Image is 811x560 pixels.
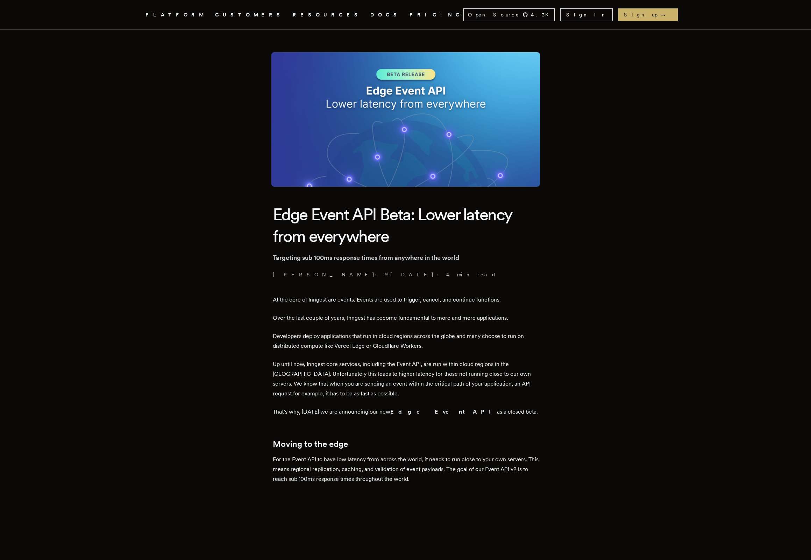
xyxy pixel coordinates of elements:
[273,455,539,484] p: For the Event API to have low latency from across the world, it needs to run close to your own se...
[384,271,434,278] span: [DATE]
[370,11,401,19] a: DOCS
[215,11,284,19] a: CUSTOMERS
[273,253,539,263] p: Targeting sub 100ms response times from anywhere in the world
[618,8,678,21] a: Sign up
[390,408,497,415] strong: Edge Event API
[273,295,539,305] p: At the core of Inngest are events. Events are used to trigger, cancel, and continue functions.
[293,11,362,19] button: RESOURCES
[273,331,539,351] p: Developers deploy applications that run in cloud regions across the globe and many choose to run ...
[273,271,539,278] p: [PERSON_NAME] · ·
[273,439,539,449] h2: Moving to the edge
[273,203,539,247] h1: Edge Event API Beta: Lower latency from everywhere
[560,8,613,21] a: Sign In
[660,11,672,18] span: →
[273,359,539,399] p: Up until now, Inngest core services, including the Event API, are run within cloud regions in the...
[145,11,207,19] button: PLATFORM
[468,11,520,18] span: Open Source
[271,52,540,187] img: Featured image for Edge Event API Beta: Lower latency from everywhere blog post
[273,407,539,417] p: That’s why, [DATE] we are announcing our new as a closed beta.
[446,271,496,278] span: 4 min read
[273,313,539,323] p: Over the last couple of years, Inngest has become fundamental to more and more applications.
[410,11,463,19] a: PRICING
[531,11,553,18] span: 4.3 K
